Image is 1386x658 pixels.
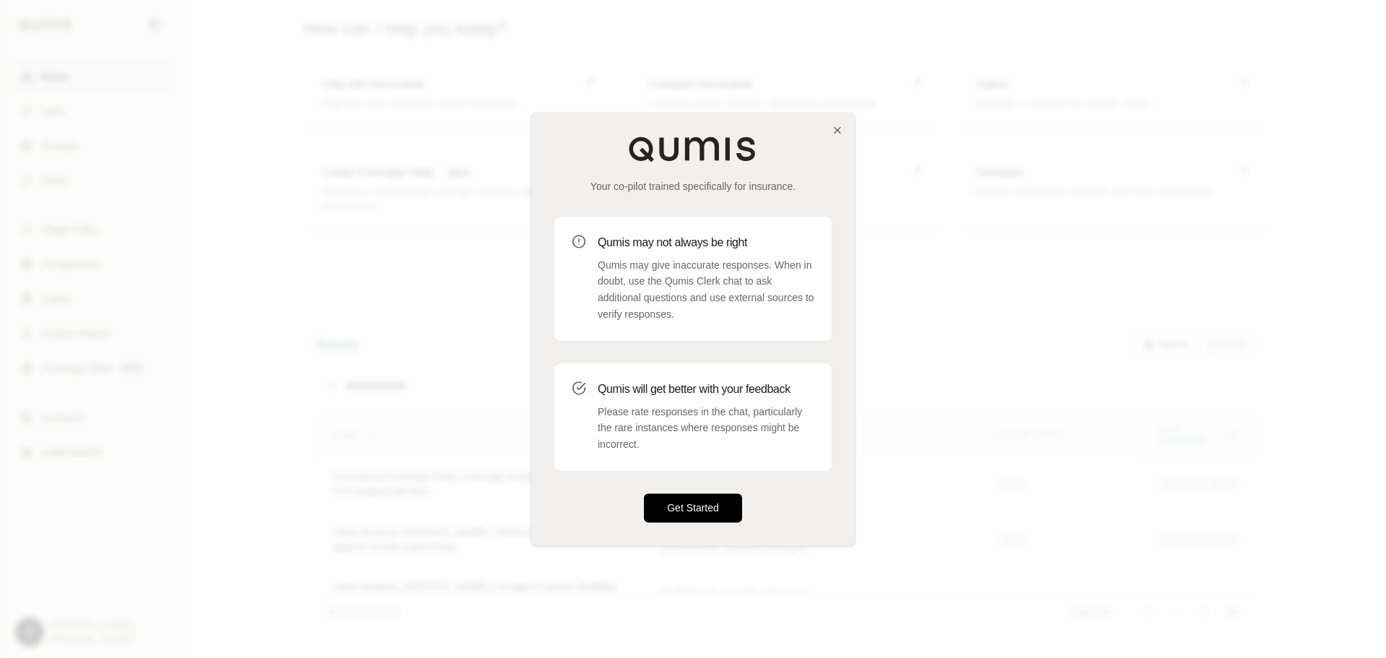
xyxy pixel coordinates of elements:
[554,179,832,194] p: Your co-pilot trained specifically for insurance.
[628,136,758,162] img: Qumis Logo
[598,381,814,398] h3: Qumis will get better with your feedback
[598,234,814,251] h3: Qumis may not always be right
[644,493,742,522] button: Get Started
[598,404,814,453] p: Please rate responses in the chat, particularly the rare instances where responses might be incor...
[598,257,814,323] p: Qumis may give inaccurate responses. When in doubt, use the Qumis Clerk chat to ask additional qu...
